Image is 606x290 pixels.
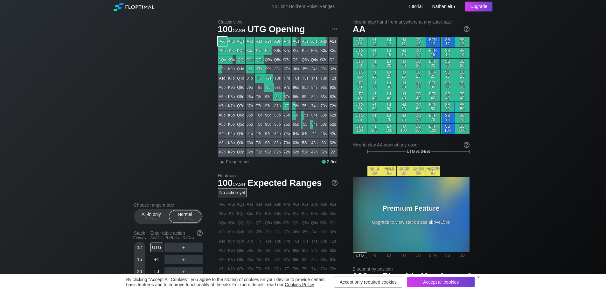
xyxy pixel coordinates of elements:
div: J5s [301,65,310,74]
div: KQs [236,46,245,55]
div: BTN 30 [426,80,440,91]
img: help.32db89a4.svg [463,25,470,32]
div: AQs [236,200,245,209]
img: help.32db89a4.svg [331,179,338,186]
div: 63o [292,138,301,147]
div: 65o [292,120,301,129]
div: No Limit Hold’em Poker Ranges [262,4,344,11]
div: A7s [282,200,291,209]
div: K5o [227,120,236,129]
div: HJ 100 [397,124,411,134]
div: 76o [282,111,291,120]
h2: Classic view [218,19,338,25]
div: +1 20 [367,59,382,69]
div: BTN 25 [426,69,440,80]
div: KK [227,209,236,218]
div: T5s [301,74,310,83]
div: 95o [264,120,273,129]
div: LJ 15 [382,48,396,58]
div: T8s [273,74,282,83]
div: 66 [292,111,301,120]
img: help.32db89a4.svg [196,230,203,237]
div: J9o [246,83,254,92]
div: ▸ [219,158,227,166]
div: Q4s [310,55,319,64]
div: QTs [255,55,264,64]
div: 42o [310,148,319,157]
a: Tutorial [408,4,422,9]
div: CO 12 [411,37,426,47]
div: BB 30 [455,80,470,91]
span: 100 [217,25,246,35]
div: CO 75 [411,113,426,123]
div: UTG 25 [353,69,367,80]
div: 97s [282,83,291,92]
div: 55 [301,120,310,129]
div: KQo [227,55,236,64]
span: UTG vs 3-Bet [407,149,430,154]
div: No action yet [218,188,247,197]
div: +1 100 [367,124,382,134]
span: bb [333,159,337,164]
div: 12 [135,243,144,252]
div: 72o [282,148,291,157]
div: T2s [329,74,338,83]
img: Floptimal logo [114,3,154,11]
div: QJs [246,55,254,64]
div: How to play AA against any raiser [353,142,470,147]
div: 52s [329,120,338,129]
div: A6s [292,37,301,46]
div: A6o [218,111,227,120]
div: 32s [329,138,338,147]
div: A2s [329,200,338,209]
div: AQo [218,55,227,64]
div: 76s [292,102,301,110]
div: CO 20 [411,59,426,69]
div: 53s [319,120,328,129]
span: NathanielL [432,4,453,9]
div: T3s [319,74,328,83]
div: A3o [218,138,227,147]
div: Q6o [236,111,245,120]
div: UTG 30 [353,80,367,91]
div: QQ [236,55,245,64]
div: UTG 75 [353,113,367,123]
div: AKs [227,200,236,209]
div: HJ 15 [397,48,411,58]
div: TT [255,74,264,83]
div: 82s [329,92,338,101]
div: 92o [264,148,273,157]
div: Q9s [264,55,273,64]
div: AA [218,37,227,46]
div: 2.5 [322,159,337,164]
div: 77 [282,102,291,110]
div: BB 40 [455,91,470,102]
div: J8s [273,65,282,74]
div: HJ 30 [397,80,411,91]
div: SB 15 [441,48,455,58]
div: BB 100 [455,124,470,134]
div: K7o [227,102,236,110]
div: BTN 100 [426,124,440,134]
span: AA [353,24,366,34]
div: Q2s [329,55,338,64]
div: HJ 75 [397,113,411,123]
div: 62s [329,111,338,120]
div: A3s [319,200,328,209]
div: A8o [218,92,227,101]
div: BTN 15 [426,48,440,58]
div: CO 50 [411,102,426,112]
div: K9o [227,83,236,92]
div: 85s [301,92,310,101]
div: HJ 40 [397,91,411,102]
div: SB 30 [441,80,455,91]
div: vs +1 15 [367,166,382,176]
div: 64s [310,111,319,120]
div: LJ 50 [382,102,396,112]
div: K6s [292,46,301,55]
div: 99 [264,83,273,92]
div: KTo [227,74,236,83]
img: help.32db89a4.svg [463,141,470,148]
div: BTN 20 [426,59,440,69]
div: JJ [246,65,254,74]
